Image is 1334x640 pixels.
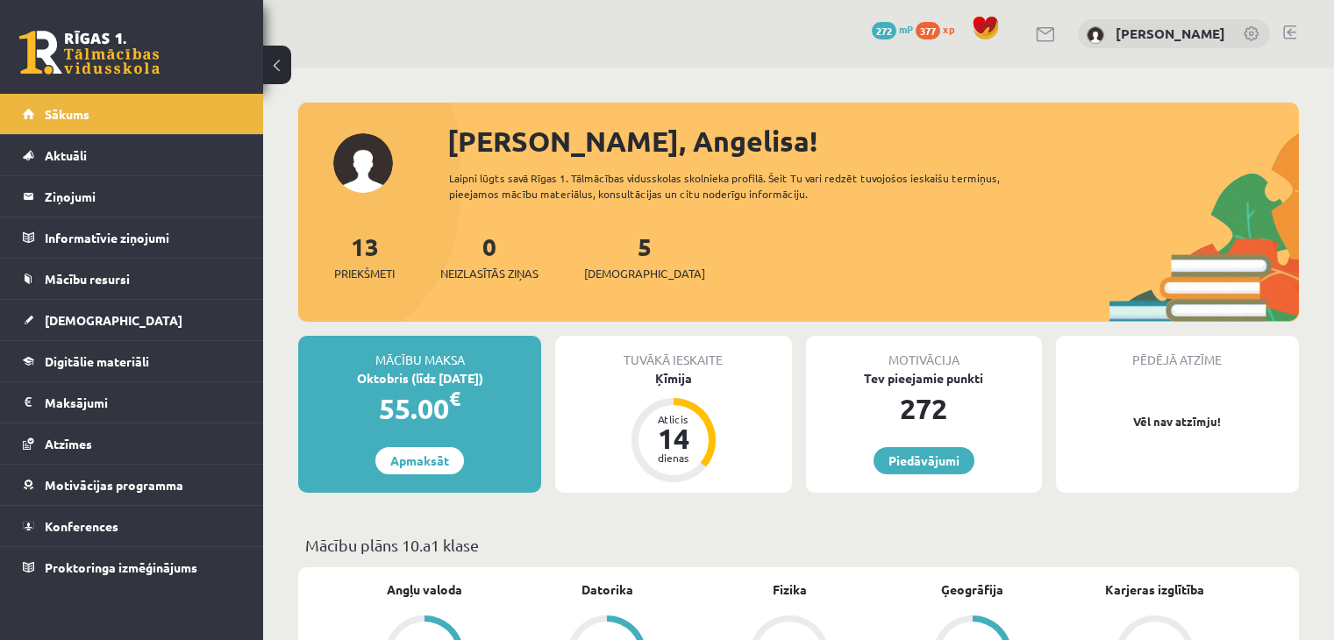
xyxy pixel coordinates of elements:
span: Digitālie materiāli [45,353,149,369]
div: Pēdējā atzīme [1056,336,1299,369]
div: Tuvākā ieskaite [555,336,791,369]
div: 55.00 [298,388,541,430]
a: Motivācijas programma [23,465,241,505]
span: 272 [872,22,896,39]
a: Ziņojumi [23,176,241,217]
div: Tev pieejamie punkti [806,369,1042,388]
legend: Informatīvie ziņojumi [45,217,241,258]
a: Proktoringa izmēģinājums [23,547,241,587]
div: dienas [647,452,700,463]
a: Apmaksāt [375,447,464,474]
a: Datorika [581,580,633,599]
a: Mācību resursi [23,259,241,299]
a: Informatīvie ziņojumi [23,217,241,258]
div: Ķīmija [555,369,791,388]
a: 272 mP [872,22,913,36]
a: Atzīmes [23,423,241,464]
a: 0Neizlasītās ziņas [440,231,539,282]
span: 377 [916,22,940,39]
div: Laipni lūgts savā Rīgas 1. Tālmācības vidusskolas skolnieka profilā. Šeit Tu vari redzēt tuvojošo... [449,170,1050,202]
a: Aktuāli [23,135,241,175]
a: Angļu valoda [387,580,462,599]
span: Motivācijas programma [45,477,183,493]
span: mP [899,22,913,36]
a: 5[DEMOGRAPHIC_DATA] [584,231,705,282]
span: € [449,386,460,411]
a: Rīgas 1. Tālmācības vidusskola [19,31,160,75]
span: Atzīmes [45,436,92,452]
a: Ģeogrāfija [941,580,1003,599]
span: Sākums [45,106,89,122]
a: Maksājumi [23,382,241,423]
span: Aktuāli [45,147,87,163]
span: Konferences [45,518,118,534]
div: [PERSON_NAME], Angelisa! [447,120,1299,162]
a: 377 xp [916,22,963,36]
a: [PERSON_NAME] [1116,25,1225,42]
span: xp [943,22,954,36]
div: Atlicis [647,414,700,424]
a: Piedāvājumi [874,447,974,474]
legend: Maksājumi [45,382,241,423]
p: Vēl nav atzīmju! [1065,413,1290,430]
a: Karjeras izglītība [1105,580,1204,599]
a: Konferences [23,506,241,546]
span: Proktoringa izmēģinājums [45,559,197,575]
span: Mācību resursi [45,271,130,287]
a: Digitālie materiāli [23,341,241,381]
a: 13Priekšmeti [334,231,395,282]
a: Ķīmija Atlicis 14 dienas [555,369,791,485]
span: Priekšmeti [334,265,395,282]
div: Oktobris (līdz [DATE]) [298,369,541,388]
span: [DEMOGRAPHIC_DATA] [584,265,705,282]
div: Motivācija [806,336,1042,369]
img: Angelisa Kuzņecova [1087,26,1104,44]
span: Neizlasītās ziņas [440,265,539,282]
p: Mācību plāns 10.a1 klase [305,533,1292,557]
a: [DEMOGRAPHIC_DATA] [23,300,241,340]
div: Mācību maksa [298,336,541,369]
span: [DEMOGRAPHIC_DATA] [45,312,182,328]
div: 14 [647,424,700,452]
a: Sākums [23,94,241,134]
legend: Ziņojumi [45,176,241,217]
div: 272 [806,388,1042,430]
a: Fizika [773,580,807,599]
